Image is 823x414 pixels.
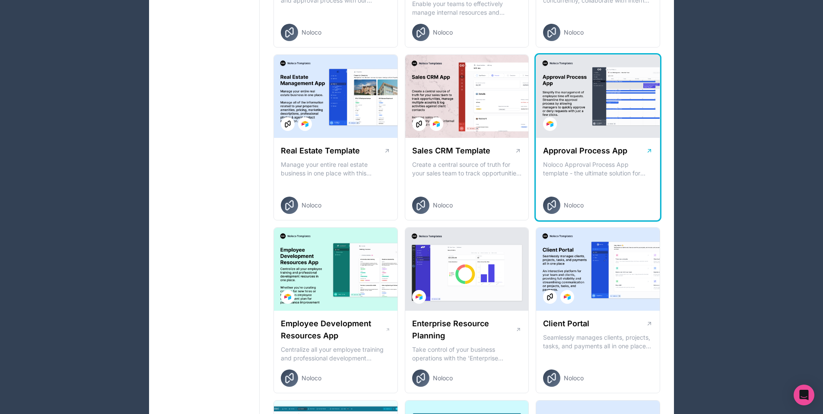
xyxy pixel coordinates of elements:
div: Open Intercom Messenger [794,385,814,405]
h1: Sales CRM Template [412,145,490,157]
h1: Approval Process App [543,145,627,157]
p: Manage your entire real estate business in one place with this comprehensive real estate transact... [281,160,391,178]
p: Seamlessly manages clients, projects, tasks, and payments all in one place An interactive platfor... [543,333,653,350]
h1: Client Portal [543,318,589,330]
h1: Enterprise Resource Planning [412,318,515,342]
p: Centralize all your employee training and professional development resources in one place. Whethe... [281,345,391,363]
img: Airtable Logo [416,293,423,300]
span: Noloco [433,28,453,37]
span: Noloco [564,201,584,210]
p: Noloco Approval Process App template - the ultimate solution for managing your employee's time of... [543,160,653,178]
span: Noloco [433,374,453,382]
span: Noloco [302,28,321,37]
span: Noloco [564,374,584,382]
h1: Employee Development Resources App [281,318,385,342]
span: Noloco [433,201,453,210]
img: Airtable Logo [564,293,571,300]
img: Airtable Logo [302,121,308,127]
span: Noloco [302,374,321,382]
p: Take control of your business operations with the 'Enterprise Resource Planning' template. This c... [412,345,522,363]
img: Airtable Logo [284,293,291,300]
span: Noloco [564,28,584,37]
h1: Real Estate Template [281,145,360,157]
img: Airtable Logo [547,121,553,127]
p: Create a central source of truth for your sales team to track opportunities, manage multiple acco... [412,160,522,178]
img: Airtable Logo [433,121,440,127]
span: Noloco [302,201,321,210]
